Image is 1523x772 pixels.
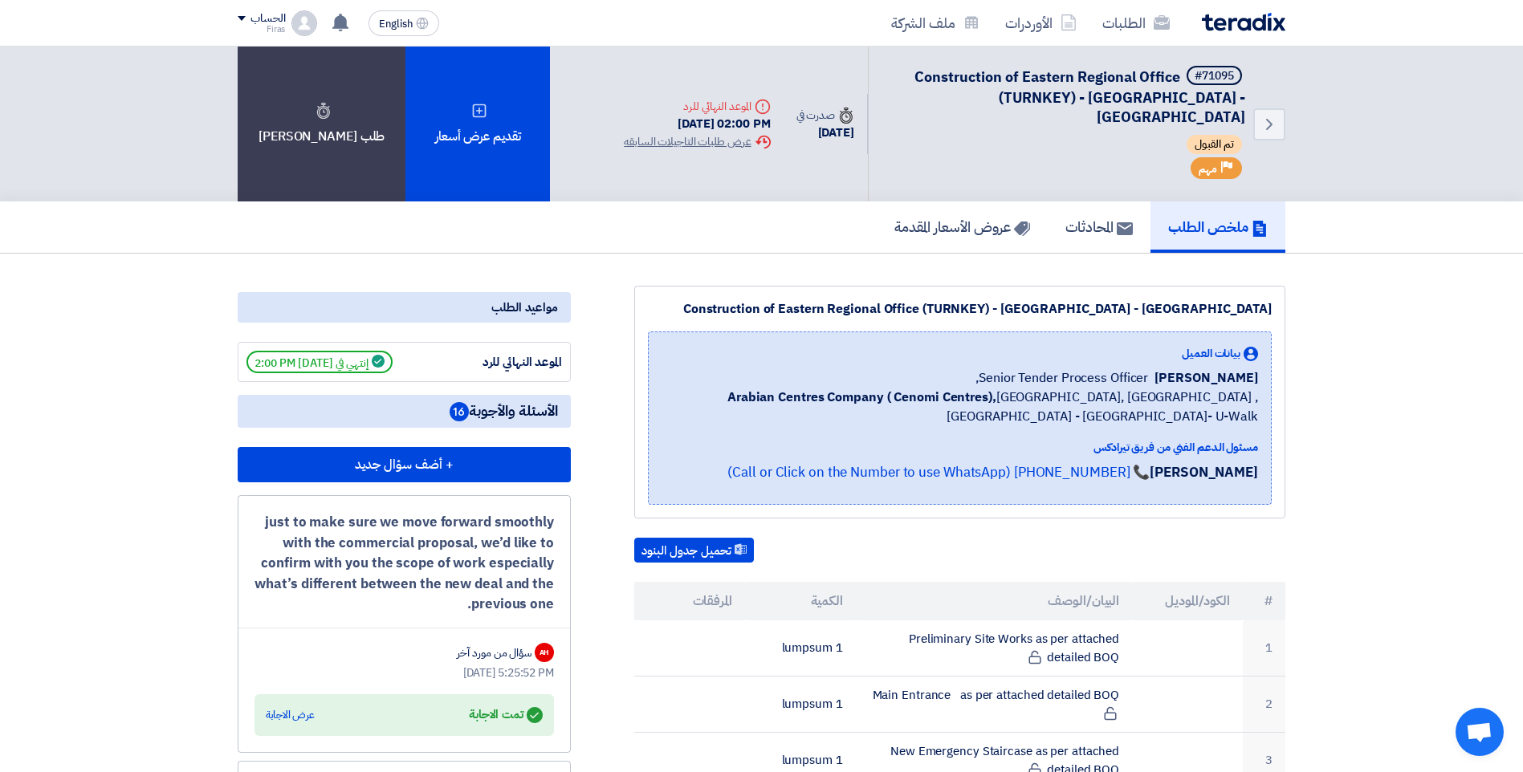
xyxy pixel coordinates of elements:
div: تقديم عرض أسعار [405,47,550,201]
span: الأسئلة والأجوبة [450,401,558,421]
span: [PERSON_NAME] [1154,368,1258,388]
div: just to make sure we move forward smoothly with the commercial proposal, we’d like to confirm wit... [255,512,554,615]
th: الكمية [745,582,856,620]
div: AH [535,643,554,662]
span: 16 [450,402,469,421]
span: Senior Tender Process Officer, [975,368,1148,388]
div: عرض طلبات التاجيلات السابقه [624,133,770,150]
span: English [379,18,413,30]
div: الموعد النهائي للرد [442,353,562,372]
a: عروض الأسعار المقدمة [877,201,1048,253]
td: Preliminary Site Works as per attached detailed BOQ [856,620,1133,677]
div: طلب [PERSON_NAME] [238,47,405,201]
button: English [369,10,439,36]
div: Construction of Eastern Regional Office (TURNKEY) - [GEOGRAPHIC_DATA] - [GEOGRAPHIC_DATA] [648,299,1272,319]
td: 1 lumpsum [745,620,856,677]
div: مسئول الدعم الفني من فريق تيرادكس [662,439,1258,456]
a: ملف الشركة [878,4,992,42]
a: الطلبات [1089,4,1183,42]
span: تم القبول [1187,135,1242,154]
td: 1 [1243,620,1285,677]
img: Teradix logo [1202,13,1285,31]
h5: ملخص الطلب [1168,217,1268,236]
div: #71095 [1195,71,1234,82]
div: [DATE] 02:00 PM [624,115,770,133]
a: ملخص الطلب [1150,201,1285,253]
div: سؤال من مورد آخر [457,644,531,661]
img: profile_test.png [291,10,317,36]
th: # [1243,582,1285,620]
a: المحادثات [1048,201,1150,253]
span: [GEOGRAPHIC_DATA], [GEOGRAPHIC_DATA] ,[GEOGRAPHIC_DATA] - [GEOGRAPHIC_DATA]- U-Walk [662,388,1258,426]
button: + أضف سؤال جديد [238,447,571,482]
span: بيانات العميل [1182,345,1240,362]
b: Arabian Centres Company ( Cenomi Centres), [727,388,996,407]
span: إنتهي في [DATE] 2:00 PM [246,351,393,373]
th: البيان/الوصف [856,582,1133,620]
div: Firas [238,25,285,34]
h5: Construction of Eastern Regional Office (TURNKEY) - Nakheel Mall - Dammam [888,66,1245,127]
th: المرفقات [634,582,745,620]
h5: عروض الأسعار المقدمة [894,217,1030,236]
div: [DATE] [796,124,854,142]
span: مهم [1199,161,1217,177]
div: دردشة مفتوحة [1456,708,1504,756]
th: الكود/الموديل [1132,582,1243,620]
button: تحميل جدول البنود [634,538,754,563]
td: Main Entrance as per attached detailed BOQ [856,677,1133,733]
div: [DATE] 5:25:52 PM [255,664,554,681]
strong: [PERSON_NAME] [1150,462,1258,482]
div: صدرت في [796,107,854,124]
h5: المحادثات [1065,217,1133,236]
a: الأوردرات [992,4,1089,42]
a: 📞 [PHONE_NUMBER] (Call or Click on the Number to use WhatsApp) [727,462,1150,482]
td: 2 [1243,677,1285,733]
div: الموعد النهائي للرد [624,98,770,115]
div: تمت الاجابة [469,704,543,726]
div: مواعيد الطلب [238,292,571,323]
td: 1 lumpsum [745,677,856,733]
div: عرض الاجابة [266,707,315,723]
div: الحساب [250,12,285,26]
span: Construction of Eastern Regional Office (TURNKEY) - [GEOGRAPHIC_DATA] - [GEOGRAPHIC_DATA] [914,66,1245,128]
